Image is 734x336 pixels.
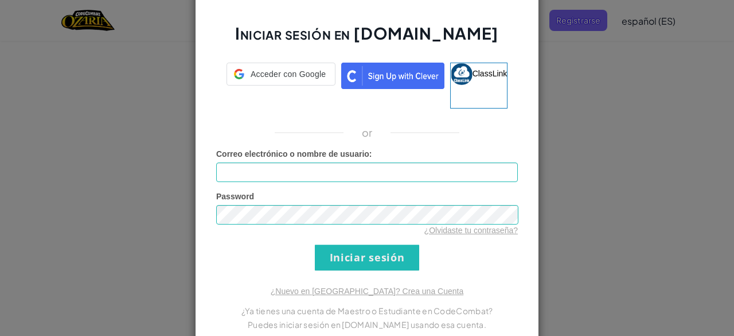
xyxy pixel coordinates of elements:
[451,63,473,85] img: classlink-logo-small.png
[216,304,518,318] p: ¿Ya tienes una cuenta de Maestro o Estudiante en CodeCombat?
[216,192,254,201] span: Password
[216,148,372,160] label: :
[227,63,335,86] div: Acceder con Google
[216,149,369,159] span: Correo electrónico o nombre de usuario
[341,63,444,89] img: clever_sso_button@2x.png
[271,287,463,296] a: ¿Nuevo en [GEOGRAPHIC_DATA]? Crea una Cuenta
[227,63,335,109] a: Acceder con Google
[216,318,518,331] p: Puedes iniciar sesión en [DOMAIN_NAME] usando esa cuenta.
[216,22,518,56] h2: Iniciar sesión en [DOMAIN_NAME]
[249,68,328,80] span: Acceder con Google
[221,84,341,110] iframe: Botón de Acceder con Google
[315,245,419,271] input: Iniciar sesión
[362,126,373,140] p: or
[424,226,518,235] a: ¿Olvidaste tu contraseña?
[473,68,507,78] span: ClassLink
